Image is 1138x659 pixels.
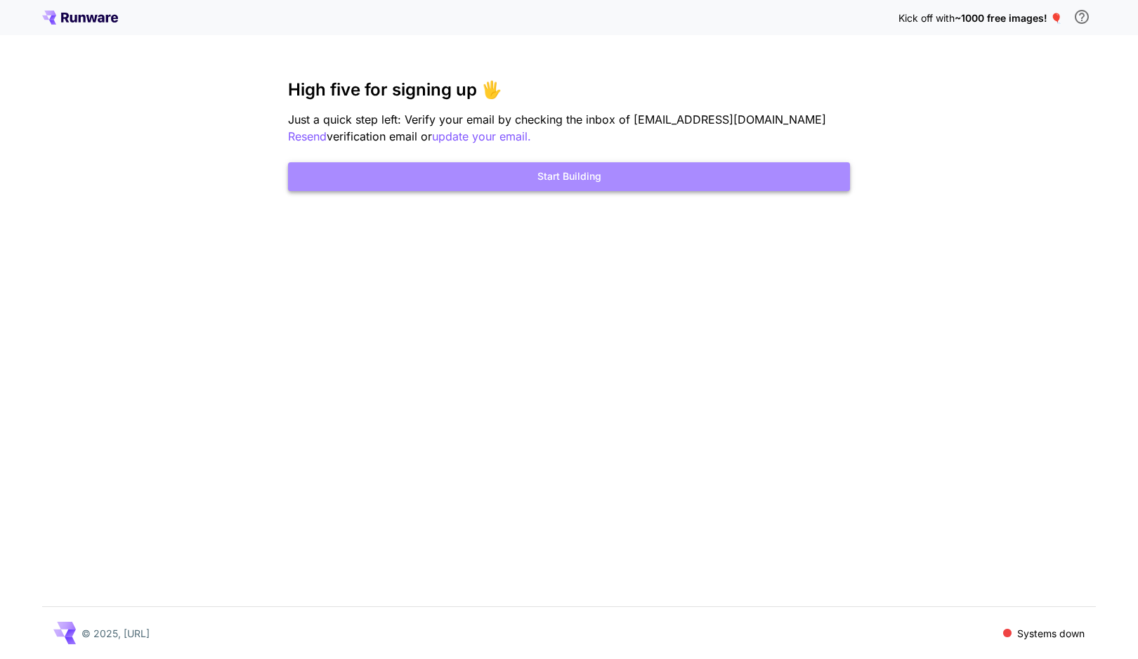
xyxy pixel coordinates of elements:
[288,128,327,145] button: Resend
[288,162,850,191] button: Start Building
[327,129,432,143] span: verification email or
[288,112,826,126] span: Just a quick step left: Verify your email by checking the inbox of [EMAIL_ADDRESS][DOMAIN_NAME]
[1017,626,1085,641] p: Systems down
[1068,3,1096,31] button: In order to qualify for free credit, you need to sign up with a business email address and click ...
[432,128,531,145] button: update your email.
[288,80,850,100] h3: High five for signing up 🖐️
[81,626,150,641] p: © 2025, [URL]
[898,12,955,24] span: Kick off with
[955,12,1062,24] span: ~1000 free images! 🎈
